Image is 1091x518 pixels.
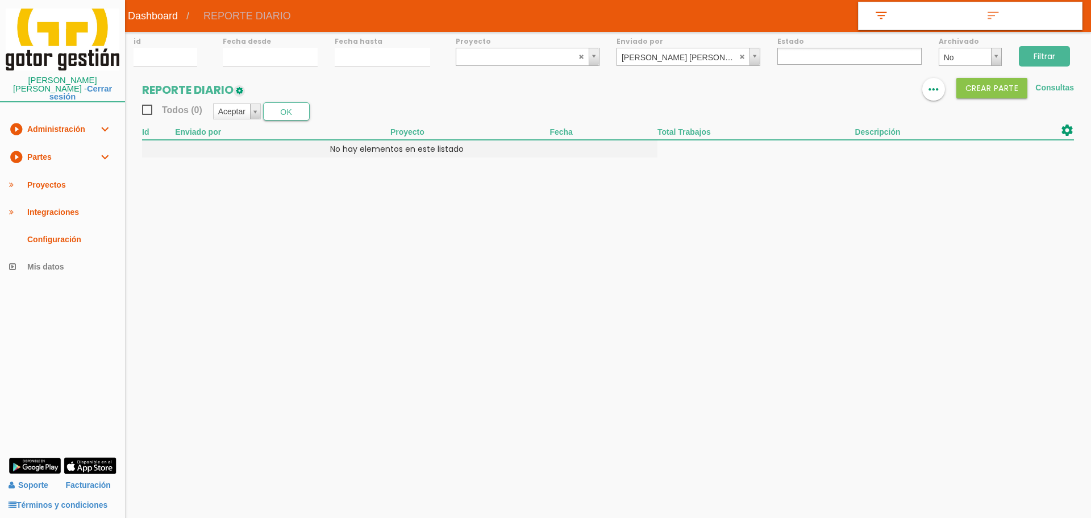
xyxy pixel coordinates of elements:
span: [PERSON_NAME] [PERSON_NAME] [622,48,736,67]
a: sort [971,2,1082,30]
button: Crear PARTE [956,78,1028,98]
img: itcons-logo [6,9,119,71]
i: expand_more [98,115,111,143]
i: sort [984,9,1002,23]
h2: REPORTE DIARIO [142,84,245,96]
th: Enviado por [175,123,390,140]
i: play_circle_filled [9,115,23,143]
label: Estado [777,36,921,46]
label: id [134,36,197,46]
label: Fecha hasta [335,36,430,46]
button: OK [263,102,310,121]
a: Soporte [9,480,48,490]
span: Todos (0) [142,103,202,117]
label: Fecha desde [223,36,318,46]
input: Filtrar [1019,46,1070,67]
i: more_horiz [926,78,941,101]
img: google-play.png [9,457,61,474]
th: Descripción [855,123,1023,140]
th: Proyecto [390,123,549,140]
th: Total Trabajos [657,123,855,140]
td: No hay elementos en este listado [142,140,657,158]
img: app-store.png [64,457,116,474]
label: Archivado [939,36,1002,46]
span: Aceptar [218,104,245,119]
a: Cerrar sesión [49,84,112,102]
a: [PERSON_NAME] [PERSON_NAME] [617,48,760,66]
th: Fecha [549,123,657,140]
a: Facturación [66,475,111,495]
span: REPORTE DIARIO [195,2,299,30]
i: filter_list [872,9,890,23]
a: Crear PARTE [956,83,1028,92]
i: settings [1060,123,1074,137]
a: Aceptar [214,104,260,119]
a: filter_list [859,2,971,30]
label: Proyecto [456,36,599,46]
label: Enviado por [617,36,760,46]
th: Id [142,123,175,140]
span: No [944,48,987,67]
a: Consultas [1035,83,1074,92]
img: edit-1.png [234,85,245,97]
a: No [939,48,1002,66]
i: expand_more [98,143,111,171]
i: play_circle_filled [9,143,23,171]
a: Términos y condiciones [9,500,107,509]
